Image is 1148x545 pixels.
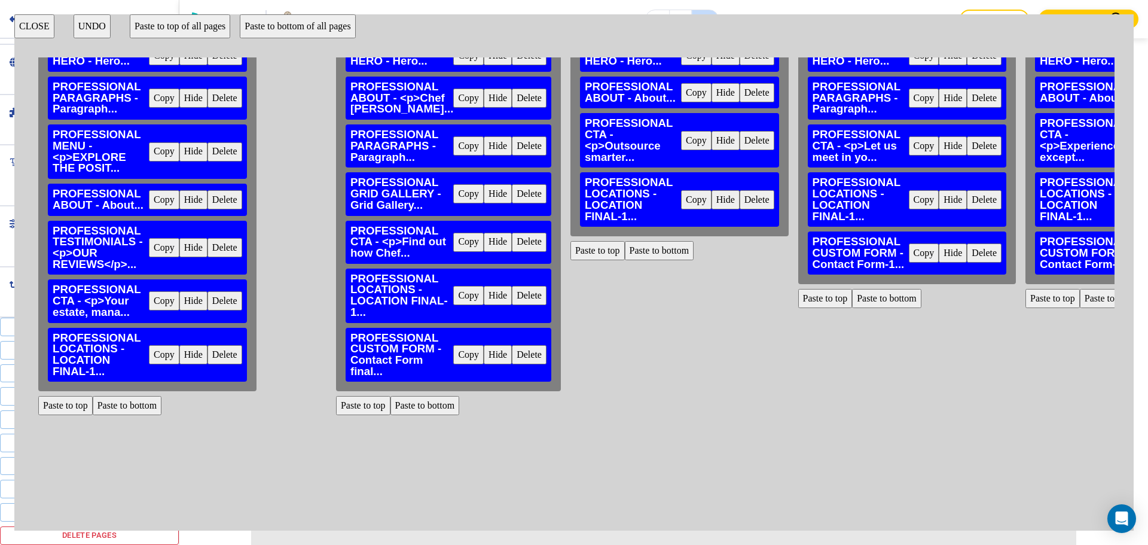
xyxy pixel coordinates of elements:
[1040,177,1136,222] h3: PROFESSIONAL LOCATIONS - LOCATION FINAL-1...
[149,190,179,209] button: Copy
[484,89,512,108] button: Hide
[967,89,1002,108] button: Delete
[852,289,921,308] button: Paste to bottom
[913,14,950,25] h3: Need help?
[909,190,939,209] button: Copy
[149,291,179,310] button: Copy
[585,81,681,103] h3: PROFESSIONAL ABOUT - About...
[29,12,119,26] h2: Save and Exit Editor
[453,345,484,364] button: Copy
[179,238,207,257] button: Hide
[813,129,909,163] h3: PROFESSIONAL CTA - <p>Let us meet in yo...
[149,345,179,364] button: Copy
[453,89,484,108] button: Copy
[939,243,967,263] button: Hide
[350,333,454,377] h3: PROFESSIONAL CUSTOM FORM - Contact Form final...
[179,89,207,108] button: Hide
[585,118,681,163] h3: PROFESSIONAL CTA - <p>Outsource smarter...
[149,238,179,257] button: Copy
[207,89,242,108] button: Delete
[813,236,909,270] h3: PROFESSIONAL CUSTOM FORM - Contact Form-1...
[484,286,512,305] button: Hide
[207,190,242,209] button: Delete
[975,14,1013,25] p: Save Draft
[207,345,242,364] button: Delete
[681,190,712,209] button: Copy
[512,89,546,108] button: Delete
[453,184,484,203] button: Copy
[1040,236,1136,270] h3: PROFESSIONAL CUSTOM FORM - Contact Form-1...
[967,243,1002,263] button: Delete
[484,136,512,156] button: Hide
[813,81,909,115] h3: PROFESSIONAL PARAGRAPHS - Paragraph...
[909,243,939,263] button: Copy
[453,233,484,252] button: Copy
[74,14,111,38] button: UNDO
[585,177,681,222] h3: PROFESSIONAL LOCATIONS - LOCATION FINAL-1...
[939,136,967,156] button: Hide
[179,291,207,310] button: Hide
[484,345,512,364] button: Hide
[350,273,454,318] h3: PROFESSIONAL LOCATIONS - LOCATION FINAL-1...
[484,233,512,252] button: Hide
[625,241,694,260] button: Paste to bottom
[1040,81,1136,103] h3: PROFESSIONAL ABOUT - About...
[1040,118,1136,163] h3: PROFESSIONAL CTA - <p>Experience except...
[350,177,454,211] h3: PROFESSIONAL GRID GALLERY - Grid Gallery...
[740,131,774,150] button: Delete
[1107,504,1136,533] div: Open Intercom Messenger
[740,190,774,209] button: Delete
[909,136,939,156] button: Copy
[130,14,230,38] button: Paste to top of all pages
[53,129,149,174] h3: PROFESSIONAL MENU - <p>EXPLORE THE POSIT...
[53,226,149,270] h3: PROFESSIONAL TESTIMONIALS - <p>OUR REVIEWS</p>...
[939,190,967,209] button: Hide
[939,89,967,108] button: Hide
[798,289,853,308] button: Paste to top
[14,14,54,38] button: CLOSE
[350,226,454,259] h3: PROFESSIONAL CTA - <p>Find out how Chef...
[1039,10,1138,29] button: Contact Sales
[240,14,355,38] button: Paste to bottom of all pages
[207,142,242,162] button: Delete
[681,83,712,102] button: Copy
[570,241,625,260] button: Paste to top
[712,131,740,150] button: Hide
[179,345,207,364] button: Hide
[1025,289,1080,308] button: Paste to top
[681,131,712,150] button: Copy
[53,284,149,318] h3: PROFESSIONAL CTA - <p>Your estate, mana...
[207,291,242,310] button: Delete
[512,345,546,364] button: Delete
[512,233,546,252] button: Delete
[53,81,149,115] h3: PROFESSIONAL PARAGRAPHS - Paragraph...
[271,11,304,26] img: Your Logo
[813,177,909,222] h3: PROFESSIONAL LOCATIONS - LOCATION FINAL-1...
[712,83,740,102] button: Hide
[960,10,1029,29] button: Save Draft
[350,129,454,163] h3: PROFESSIONAL PARAGRAPHS - Paragraph...
[740,83,774,102] button: Delete
[909,89,939,108] button: Copy
[712,190,740,209] button: Hide
[453,286,484,305] button: Copy
[512,136,546,156] button: Delete
[149,89,179,108] button: Copy
[336,396,390,415] button: Paste to top
[149,142,179,162] button: Copy
[967,190,1002,209] button: Delete
[512,184,546,203] button: Delete
[390,396,460,415] button: Paste to bottom
[967,136,1002,156] button: Delete
[453,136,484,156] button: Copy
[93,396,162,415] button: Paste to bottom
[179,142,207,162] button: Hide
[38,396,93,415] button: Paste to top
[207,238,242,257] button: Delete
[484,184,512,203] button: Hide
[512,286,546,305] button: Delete
[1054,14,1101,25] p: Contact Sales
[53,333,149,377] h3: PROFESSIONAL LOCATIONS - LOCATION FINAL-1...
[179,190,207,209] button: Hide
[189,12,261,26] img: Bizwise Logo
